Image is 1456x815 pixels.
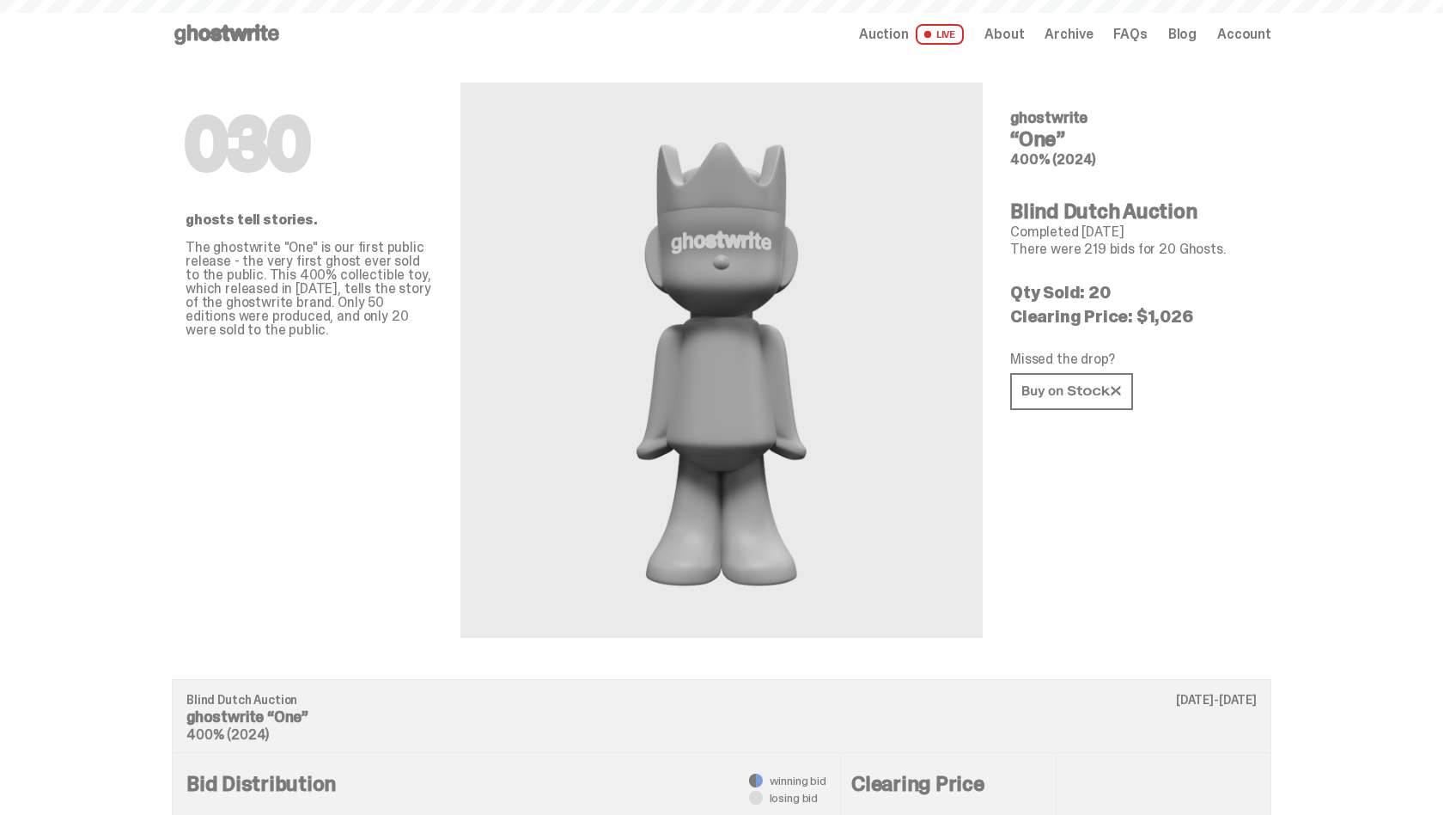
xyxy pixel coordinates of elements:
span: Auction [859,28,909,41]
p: There were 219 bids for 20 Ghosts. [1010,242,1258,256]
h4: Blind Dutch Auction [1010,201,1258,222]
p: [DATE]-[DATE] [1176,694,1257,706]
p: The ghostwrite "One" is our first public release - the very first ghost ever sold to the public. ... [186,241,433,337]
a: Archive [1045,28,1093,41]
p: Completed [DATE] [1010,225,1258,239]
span: LIVE [916,24,965,45]
p: Blind Dutch Auction [186,694,1257,706]
img: ghostwrite&ldquo;One&rdquo; [588,124,854,597]
a: Account [1217,28,1271,41]
h4: Clearing Price [851,774,1045,794]
a: FAQs [1113,28,1147,41]
a: Blog [1168,28,1197,41]
span: ghostwrite [1010,107,1087,128]
span: 400% (2024) [186,726,269,744]
p: Missed the drop? [1010,352,1258,366]
p: Clearing Price: $1,026 [1010,308,1258,325]
span: 400% (2024) [1010,150,1096,169]
h1: 030 [186,110,433,179]
a: Auction LIVE [859,24,964,45]
h4: “One” [1010,129,1258,150]
span: winning bid [770,775,826,787]
p: ghostwrite “One” [186,709,1257,725]
a: About [984,28,1024,41]
p: Qty Sold: 20 [1010,284,1258,301]
span: losing bid [770,792,819,804]
p: ghosts tell stories. [186,213,433,227]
